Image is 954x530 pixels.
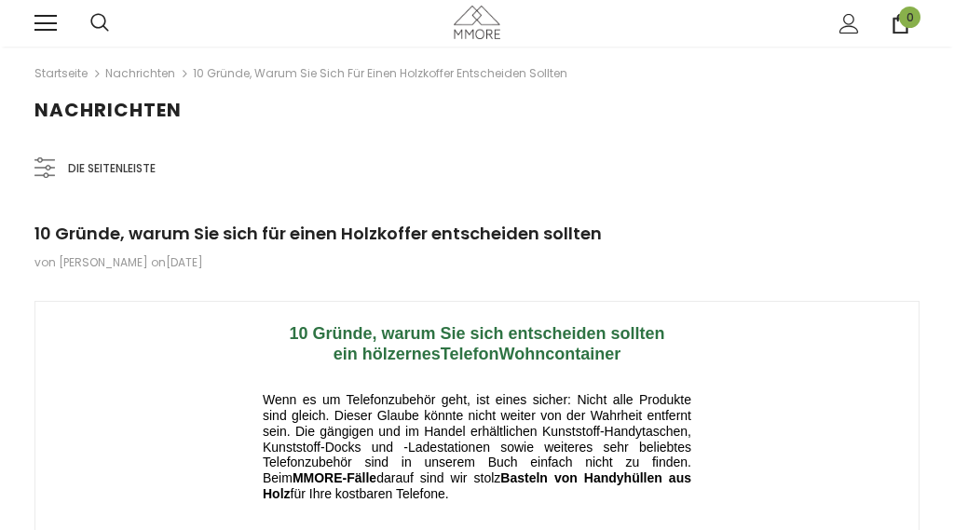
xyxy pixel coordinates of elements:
[34,254,148,270] span: von [PERSON_NAME]
[166,254,203,270] time: [DATE]
[34,97,182,123] span: Nachrichten
[105,65,175,81] a: Nachrichten
[334,345,620,363] strong: ein hölzernes Wohncontainer
[263,392,691,501] span: Wenn es um Telefonzubehör geht, ist eines sicher: Nicht alle Produkte sind gleich. Dieser Glaube ...
[289,324,664,343] strong: 10 Gründe, warum Sie sich entscheiden sollten
[34,62,88,85] a: Startseite
[454,6,500,38] img: MMORE Cases
[34,222,602,245] span: 10 Gründe, warum Sie sich für einen Holzkoffer entscheiden sollten
[891,14,910,34] a: 0
[441,345,499,363] span: Telefon
[68,158,156,179] span: Die Seitenleiste
[193,62,567,85] span: 10 Gründe, warum Sie sich für einen Holzkoffer entscheiden sollten
[151,254,203,270] span: on
[899,7,920,28] span: 0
